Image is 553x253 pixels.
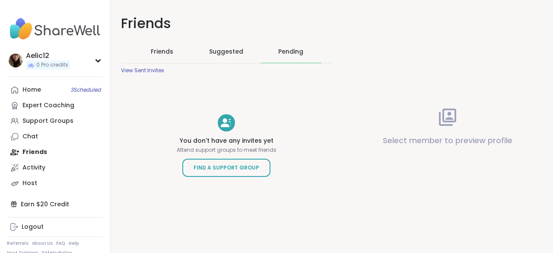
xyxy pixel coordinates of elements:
[22,179,37,188] div: Host
[121,14,332,33] h1: Friends
[22,223,44,231] div: Logout
[22,163,45,172] div: Activity
[26,51,70,61] div: Aelic12
[7,98,103,113] a: Expert Coaching
[71,86,101,93] span: 3 Scheduled
[7,176,103,191] a: Host
[7,82,103,98] a: Home3Scheduled
[7,240,29,247] a: Referrals
[22,117,73,125] div: Support Groups
[278,47,303,56] div: Pending
[7,219,103,235] a: Logout
[182,159,270,177] a: Find a Support Group
[121,67,164,74] div: View Sent Invites
[177,147,276,154] p: Attend support groups to meet friends
[151,47,173,56] span: Friends
[56,240,65,247] a: FAQ
[194,163,259,172] span: Find a Support Group
[7,196,103,212] div: Earn $20 Credit
[383,135,512,147] p: Select member to preview profile
[7,14,103,44] img: ShareWell Nav Logo
[22,86,41,94] div: Home
[9,54,22,67] img: Aelic12
[22,132,38,141] div: Chat
[7,129,103,144] a: Chat
[22,101,74,110] div: Expert Coaching
[36,61,68,69] span: 0 Pro credits
[209,47,243,56] span: Suggested
[69,240,79,247] a: Help
[7,113,103,129] a: Support Groups
[32,240,53,247] a: About Us
[7,160,103,176] a: Activity
[177,137,276,145] h4: You don't have any invites yet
